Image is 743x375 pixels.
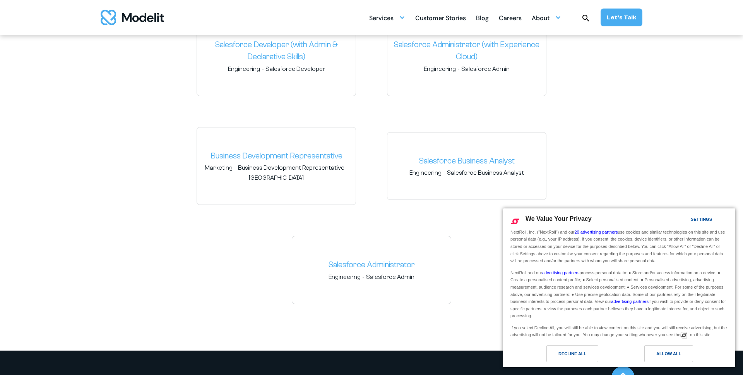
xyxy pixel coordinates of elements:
[509,228,729,265] div: NextRoll, Inc. ("NextRoll") and our use cookies and similar technologies on this site and use per...
[409,169,442,177] span: Engineering
[203,150,349,162] a: Business Development Representative
[499,11,522,26] div: Careers
[415,11,466,26] div: Customer Stories
[532,10,561,25] div: About
[575,230,618,234] a: 20 advertising partners
[394,65,540,73] span: -
[265,65,325,73] span: Salesforce Developer
[424,65,456,73] span: Engineering
[101,10,164,25] img: modelit logo
[509,322,729,339] div: If you select Decline All, you will still be able to view content on this site and you will still...
[238,163,344,172] span: Business Development Representative
[329,273,361,281] span: Engineering
[203,39,349,63] a: Salesforce Developer (with Admin & Declarative Skills)
[366,273,414,281] span: Salesforce Admin
[558,349,586,358] div: Decline All
[601,9,642,26] a: Let’s Talk
[526,215,592,222] span: We Value Your Privacy
[369,11,394,26] div: Services
[298,273,445,281] span: -
[607,13,636,22] div: Let’s Talk
[508,345,619,366] a: Decline All
[394,169,540,177] span: -
[298,259,445,271] a: Salesforce Administrator
[611,299,649,304] a: advertising partners
[203,65,349,73] span: -
[691,215,712,224] div: Settings
[509,267,729,320] div: NextRoll and our process personal data to: ● Store and/or access information on a device; ● Creat...
[447,169,524,177] span: Salesforce Business Analyst
[532,11,550,26] div: About
[249,174,304,182] span: [GEOGRAPHIC_DATA]
[415,10,466,25] a: Customer Stories
[394,155,540,167] a: Salesforce Business Analyst
[394,39,540,63] a: Salesforce Administrator (with Experience Cloud)
[476,11,489,26] div: Blog
[476,10,489,25] a: Blog
[542,270,580,275] a: advertising partners
[619,345,731,366] a: Allow All
[677,213,696,227] a: Settings
[369,10,405,25] div: Services
[205,163,233,172] span: Marketing
[203,163,349,182] span: - -
[228,65,260,73] span: Engineering
[499,10,522,25] a: Careers
[461,65,510,73] span: Salesforce Admin
[101,10,164,25] a: home
[656,349,681,358] div: Allow All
